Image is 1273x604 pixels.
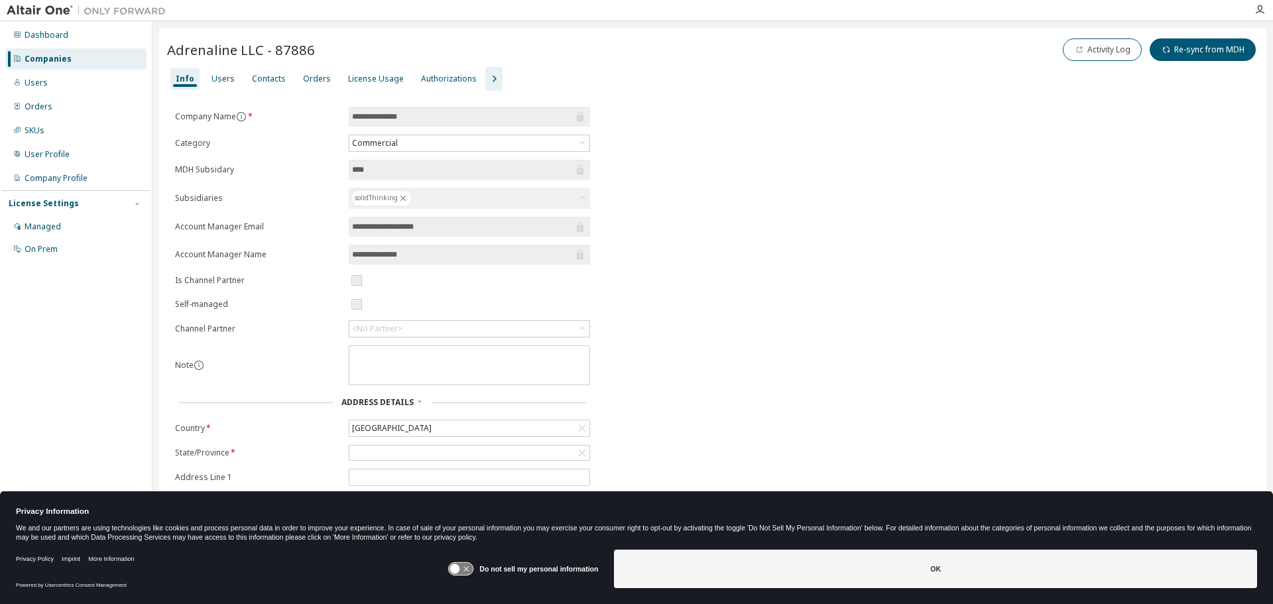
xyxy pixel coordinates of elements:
div: solidThinking [349,188,590,209]
div: [GEOGRAPHIC_DATA] [350,421,434,436]
div: [GEOGRAPHIC_DATA] [349,420,589,436]
div: On Prem [25,244,58,255]
div: Users [212,74,235,84]
button: Activity Log [1063,38,1142,61]
label: Is Channel Partner [175,275,341,286]
div: Contacts [252,74,286,84]
img: Altair One [7,4,172,17]
label: Account Manager Name [175,249,341,260]
div: License Usage [348,74,404,84]
div: License Settings [9,198,79,209]
label: MDH Subsidary [175,164,341,175]
div: Commercial [350,136,400,151]
button: information [194,360,204,371]
label: Account Manager Email [175,221,341,232]
div: Dashboard [25,30,68,40]
div: Info [176,74,194,84]
div: Companies [25,54,72,64]
label: Note [175,359,194,371]
span: Adrenaline LLC - 87886 [167,40,315,59]
div: Users [25,78,48,88]
div: Orders [25,101,52,112]
label: Self-managed [175,299,341,310]
div: SKUs [25,125,44,136]
label: Channel Partner [175,324,341,334]
div: User Profile [25,149,70,160]
div: solidThinking [351,190,412,206]
div: <No Partner> [352,324,402,334]
span: Address Details [341,396,414,408]
label: Country [175,423,341,434]
div: Commercial [349,135,589,151]
div: Managed [25,221,61,232]
label: Subsidiaries [175,193,341,204]
div: <No Partner> [349,321,589,337]
div: Orders [303,74,331,84]
label: Category [175,138,341,149]
label: State/Province [175,448,341,458]
div: Company Profile [25,173,88,184]
label: Company Name [175,111,341,122]
button: information [236,111,247,122]
div: Authorizations [421,74,477,84]
label: Address Line 1 [175,472,341,483]
button: Re-sync from MDH [1150,38,1256,61]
